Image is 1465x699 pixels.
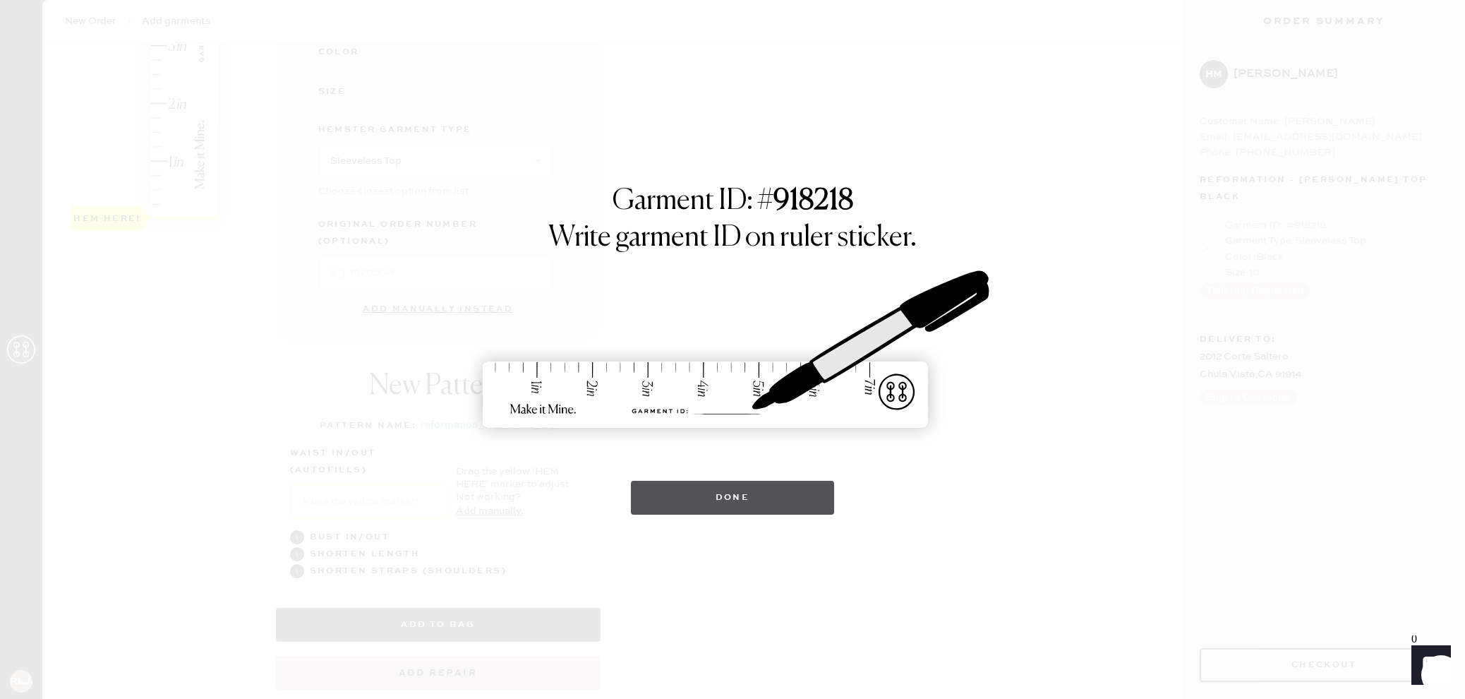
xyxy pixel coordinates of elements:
[548,221,917,255] h1: Write garment ID on ruler sticker.
[1398,635,1459,696] iframe: Front Chat
[631,481,835,515] button: Done
[613,184,853,221] h1: Garment ID: #
[773,187,853,215] strong: 918218
[468,234,997,467] img: ruler-sticker-sharpie.svg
